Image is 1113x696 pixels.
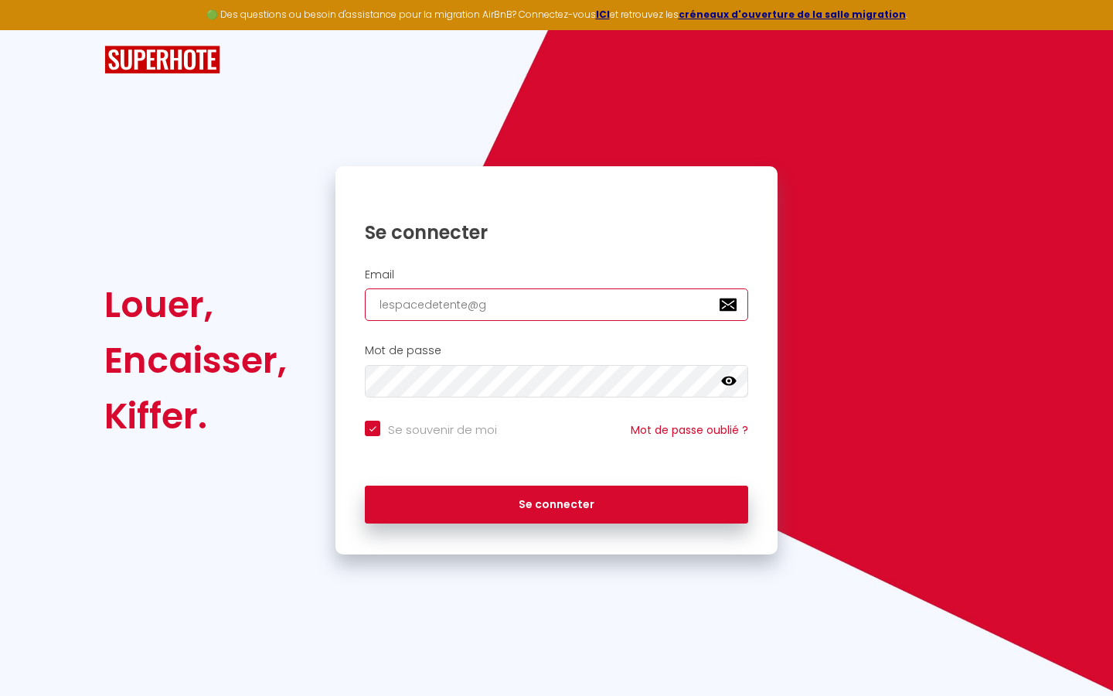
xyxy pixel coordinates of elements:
[365,344,748,357] h2: Mot de passe
[679,8,906,21] a: créneaux d'ouverture de la salle migration
[365,268,748,281] h2: Email
[365,288,748,321] input: Ton Email
[12,6,59,53] button: Ouvrir le widget de chat LiveChat
[365,486,748,524] button: Se connecter
[596,8,610,21] a: ICI
[104,277,287,333] div: Louer,
[104,46,220,74] img: SuperHote logo
[631,422,748,438] a: Mot de passe oublié ?
[104,388,287,444] div: Kiffer.
[365,220,748,244] h1: Se connecter
[104,333,287,388] div: Encaisser,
